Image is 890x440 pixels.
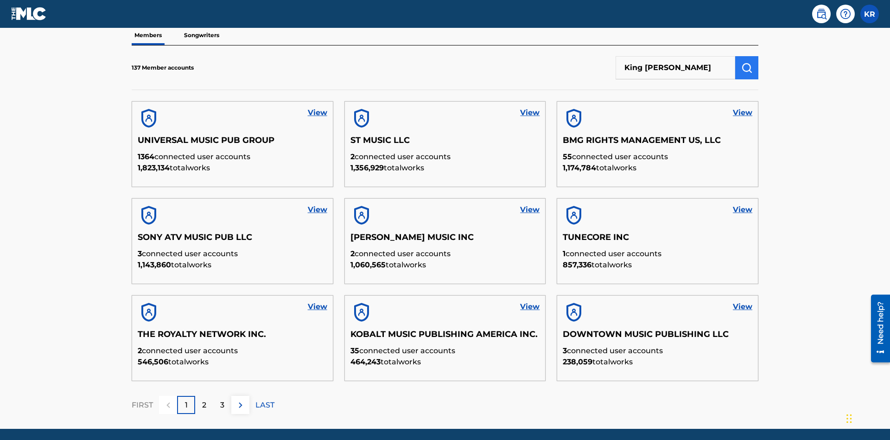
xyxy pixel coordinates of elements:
[741,62,752,73] img: Search Works
[132,400,153,411] p: FIRST
[350,346,359,355] span: 35
[132,26,165,45] p: Members
[350,356,540,368] p: total works
[350,163,384,172] span: 1,356,929
[138,248,327,259] p: connected user accounts
[563,135,752,151] h5: BMG RIGHTS MANAGEMENT US, LLC
[520,107,540,118] a: View
[563,107,585,129] img: account
[308,204,327,215] a: View
[138,357,168,366] span: 546,506
[138,135,327,151] h5: UNIVERSAL MUSIC PUB GROUP
[733,107,752,118] a: View
[846,405,852,433] div: Drag
[138,345,327,356] p: connected user accounts
[138,152,154,161] span: 1364
[520,204,540,215] a: View
[844,395,890,440] iframe: Chat Widget
[733,204,752,215] a: View
[350,248,540,259] p: connected user accounts
[138,329,327,345] h5: THE ROYALTY NETWORK INC.
[350,151,540,162] p: connected user accounts
[563,357,592,366] span: 238,059
[836,5,855,23] div: Help
[138,356,327,368] p: total works
[350,357,381,366] span: 464,243
[202,400,206,411] p: 2
[138,249,142,258] span: 3
[563,329,752,345] h5: DOWNTOWN MUSIC PUBLISHING LLC
[350,107,373,129] img: account
[181,26,222,45] p: Songwriters
[864,291,890,367] iframe: Resource Center
[138,163,170,172] span: 1,823,134
[138,260,171,269] span: 1,143,860
[563,356,752,368] p: total works
[138,259,327,271] p: total works
[138,107,160,129] img: account
[138,162,327,174] p: total works
[235,400,246,411] img: right
[132,64,194,72] p: 137 Member accounts
[350,249,355,258] span: 2
[308,301,327,312] a: View
[563,204,585,226] img: account
[563,346,567,355] span: 3
[616,56,735,79] input: Search Members
[563,151,752,162] p: connected user accounts
[308,107,327,118] a: View
[563,162,752,174] p: total works
[733,301,752,312] a: View
[138,346,142,355] span: 2
[860,5,879,23] div: User Menu
[350,259,540,271] p: total works
[563,249,566,258] span: 1
[220,400,224,411] p: 3
[138,232,327,248] h5: SONY ATV MUSIC PUB LLC
[138,301,160,324] img: account
[563,152,572,161] span: 55
[563,301,585,324] img: account
[563,248,752,259] p: connected user accounts
[840,8,851,19] img: help
[350,162,540,174] p: total works
[563,260,591,269] span: 857,336
[350,135,540,151] h5: ST MUSIC LLC
[350,329,540,345] h5: KOBALT MUSIC PUBLISHING AMERICA INC.
[563,259,752,271] p: total works
[350,152,355,161] span: 2
[350,260,386,269] span: 1,060,565
[350,204,373,226] img: account
[185,400,188,411] p: 1
[563,345,752,356] p: connected user accounts
[520,301,540,312] a: View
[816,8,827,19] img: search
[812,5,831,23] a: Public Search
[255,400,274,411] p: LAST
[350,345,540,356] p: connected user accounts
[350,232,540,248] h5: [PERSON_NAME] MUSIC INC
[563,163,596,172] span: 1,174,784
[138,204,160,226] img: account
[563,232,752,248] h5: TUNECORE INC
[138,151,327,162] p: connected user accounts
[11,7,47,20] img: MLC Logo
[350,301,373,324] img: account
